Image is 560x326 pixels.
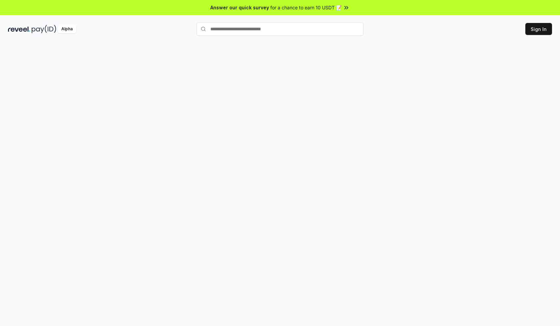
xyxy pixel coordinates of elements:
[270,4,342,11] span: for a chance to earn 10 USDT 📝
[8,25,30,33] img: reveel_dark
[32,25,56,33] img: pay_id
[210,4,269,11] span: Answer our quick survey
[525,23,552,35] button: Sign In
[58,25,76,33] div: Alpha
